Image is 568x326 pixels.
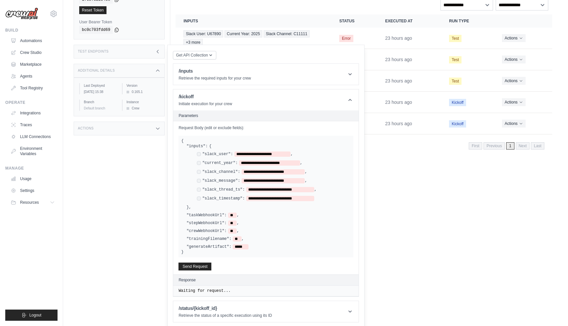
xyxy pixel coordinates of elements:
time: August 21, 2025 at 13:19 PDT [385,121,412,126]
label: User Bearer Token [79,19,159,25]
div: Build [5,28,58,33]
span: +3 more [183,39,202,46]
div: 0.165.1 [127,89,159,94]
label: Branch [84,100,117,105]
time: August 21, 2025 at 15:38 PDT [84,90,103,94]
button: Resources [8,197,58,208]
label: "stepWebhookUrl": [186,221,226,226]
h2: Parameters [178,113,353,118]
a: Crew Studio [8,47,58,58]
th: Run Type [441,14,494,28]
th: Status [331,14,377,28]
a: Automations [8,35,58,46]
iframe: Chat Widget [421,62,568,326]
label: "slack_message": [202,178,240,183]
span: Default branch [84,106,105,110]
span: , [314,187,317,192]
label: Version [127,83,159,88]
span: , [189,205,191,210]
a: Environment Variables [8,143,58,159]
button: Logout [5,310,58,321]
img: Logo [5,8,38,20]
label: Request Body (edit or exclude fields): [178,125,353,130]
button: Actions for execution [502,34,525,42]
span: , [237,213,239,218]
a: Tool Registry [8,83,58,93]
a: Traces [8,120,58,130]
div: Manage [5,166,58,171]
span: Slack Channel: C11111 [264,30,310,37]
span: { [209,144,211,149]
p: Retrieve the status of a specific execution using its ID [178,313,272,318]
span: Test [449,35,461,42]
a: Integrations [8,108,58,118]
button: Get API Collection [173,51,216,59]
h1: /inputs [178,68,251,74]
time: August 21, 2025 at 13:27 PDT [385,35,412,41]
a: View execution details for Slack User [183,30,323,46]
div: Crew [127,106,159,111]
label: "inputs": [186,144,208,149]
span: Get API Collection [176,53,208,58]
label: "slack_user": [202,151,233,157]
th: Inputs [176,14,331,28]
p: Initiate execution for your crew [178,101,232,106]
time: August 21, 2025 at 13:27 PDT [385,57,412,62]
span: Test [449,56,461,63]
span: , [305,169,307,175]
label: "slack_channel": [202,169,240,175]
pre: Waiting for request... [178,288,353,293]
th: Executed at [377,14,441,28]
span: Logout [29,313,41,318]
h1: /status/{kickoff_id} [178,305,272,312]
button: Actions for execution [502,56,525,63]
span: Slack User: U67890 [183,30,223,37]
time: August 21, 2025 at 13:20 PDT [385,78,412,83]
label: "trainingFilename": [186,236,231,242]
span: Current Year: 2025 [225,30,262,37]
h3: Additional Details [78,69,115,73]
label: "taskWebhookUrl": [186,213,226,218]
span: } [181,250,183,254]
time: August 21, 2025 at 13:19 PDT [385,100,412,105]
a: Agents [8,71,58,81]
a: LLM Connections [8,131,58,142]
label: Last Deployed [84,83,117,88]
button: Send Request [178,263,211,270]
h1: /kickoff [178,93,232,100]
span: , [291,151,293,157]
section: Crew executions table [176,14,552,154]
label: "current_year": [202,160,238,166]
div: Operate [5,100,58,105]
h3: Test Endpoints [78,50,109,54]
a: Marketplace [8,59,58,70]
label: "generateArtifact": [186,244,231,249]
code: bc0c703fdd69 [79,26,113,34]
label: "crewWebhookUrl": [186,228,226,234]
span: Resources [20,200,39,205]
span: } [186,205,189,210]
span: , [300,160,302,166]
h3: Actions [78,127,94,130]
label: Instance [127,100,159,105]
label: "slack_thread_ts": [202,187,245,192]
h2: Response [178,277,196,283]
a: Reset Token [79,6,106,14]
a: Settings [8,185,58,196]
span: , [237,228,239,234]
p: Retrieve the required inputs for your crew [178,76,251,81]
span: Error [339,35,353,42]
span: { [181,139,183,143]
span: , [305,178,307,183]
span: , [237,221,239,226]
a: Usage [8,174,58,184]
span: , [242,236,244,242]
label: "slack_timestamp": [202,196,245,201]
